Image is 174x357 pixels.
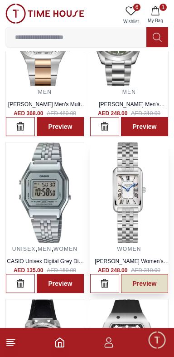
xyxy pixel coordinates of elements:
[142,4,169,27] button: 1My Bag
[121,117,168,136] a: Preview
[53,246,77,252] a: WOMEN
[37,274,84,293] a: Preview
[47,110,76,117] span: AED 460.00
[6,243,84,274] div: , ,
[54,337,65,348] a: Home
[91,258,169,279] a: [PERSON_NAME] Women's Analog Silver/MOP Dial Watch - LC08135.320
[37,117,84,136] a: Preview
[90,142,168,243] img: ...
[122,89,136,95] a: MEN
[14,110,43,117] h4: AED 368.00
[144,17,167,24] span: My Bag
[120,4,142,27] a: 6Wishlist
[131,110,160,117] span: AED 310.00
[121,274,168,293] a: Preview
[98,267,127,274] h4: AED 248.00
[131,267,160,274] span: AED 310.00
[7,258,84,272] a: CASIO Unisex Digital Grey Dial Watch - LA680WA-7DF
[98,110,127,117] h4: AED 248.00
[159,4,167,11] span: 1
[147,330,167,350] div: Chat Widget
[6,142,84,243] img: ...
[47,267,76,274] span: AED 150.00
[117,246,141,252] a: WOMEN
[133,4,140,11] span: 6
[120,18,142,25] span: Wishlist
[12,246,36,252] a: UNISEX
[91,101,168,122] a: [PERSON_NAME] Men's Analog Dark Green Dial Watch - LC08189.370
[5,4,84,24] img: ...
[38,246,51,252] a: MEN
[14,267,43,274] h4: AED 135.00
[38,89,52,95] a: MEN
[8,101,86,122] a: [PERSON_NAME] Men's Multi Function Silver Dial Watch - LC08169.530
